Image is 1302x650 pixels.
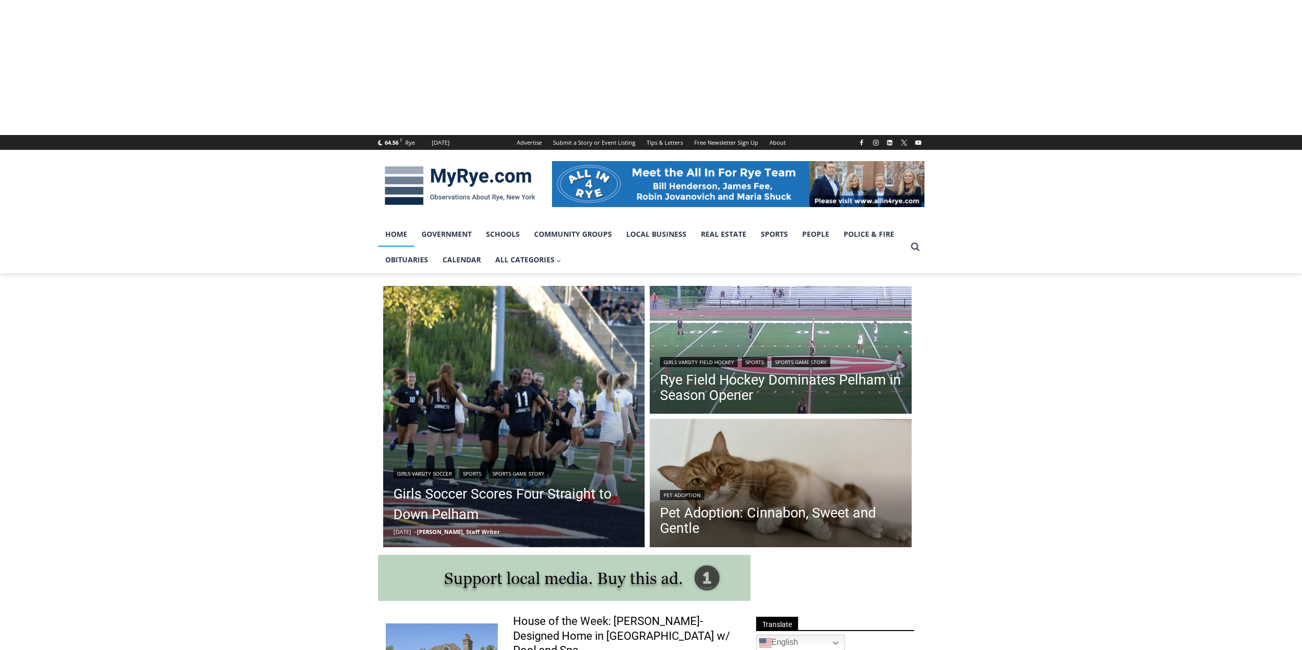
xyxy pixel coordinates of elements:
[906,238,924,256] button: View Search Form
[378,221,906,273] nav: Primary Navigation
[689,135,764,150] a: Free Newsletter Sign Up
[855,137,868,149] a: Facebook
[660,505,901,536] a: Pet Adoption: Cinnabon, Sweet and Gentle
[552,161,924,207] img: All in for Rye
[378,247,435,273] a: Obituaries
[870,137,882,149] a: Instagram
[650,286,912,417] img: (PHOTO: The Rye Girls Field Hockey Team defeated Pelham 3-0 on Tuesday to move to 3-0 in 2024.)
[884,137,896,149] a: Linkedin
[660,372,901,403] a: Rye Field Hockey Dominates Pelham in Season Opener
[660,357,738,367] a: Girls Varsity Field Hockey
[378,221,414,247] a: Home
[383,286,645,548] a: Read More Girls Soccer Scores Four Straight to Down Pelham
[405,138,415,147] div: Rye
[912,137,924,149] a: YouTube
[650,419,912,550] a: Read More Pet Adoption: Cinnabon, Sweet and Gentle
[495,254,562,265] span: All Categories
[764,135,791,150] a: About
[511,135,547,150] a: Advertise
[383,286,645,548] img: (PHOTO: Rye Girls Soccer's Samantha Yeh scores a goal in her team's 4-1 victory over Pelham on Se...
[511,135,791,150] nav: Secondary Navigation
[898,137,910,149] a: X
[378,159,542,212] img: MyRye.com
[459,468,485,479] a: Sports
[479,221,527,247] a: Schools
[660,490,704,500] a: Pet Adoption
[756,617,798,631] span: Translate
[393,466,635,479] div: | |
[417,528,500,535] a: [PERSON_NAME], Staff Writer
[435,247,488,273] a: Calendar
[414,221,479,247] a: Government
[432,138,450,147] div: [DATE]
[795,221,836,247] a: People
[378,555,751,601] img: support local media, buy this ad
[650,286,912,417] a: Read More Rye Field Hockey Dominates Pelham in Season Opener
[489,468,548,479] a: Sports Game Story
[385,139,399,146] span: 64.56
[660,355,901,367] div: | |
[393,528,411,535] time: [DATE]
[836,221,901,247] a: Police & Fire
[650,419,912,550] img: (PHOTO: Cinnabon. Contributed.)
[547,135,641,150] a: Submit a Story or Event Listing
[694,221,754,247] a: Real Estate
[393,468,455,479] a: Girls Varsity Soccer
[742,357,767,367] a: Sports
[400,137,402,143] span: F
[527,221,619,247] a: Community Groups
[771,357,830,367] a: Sports Game Story
[619,221,694,247] a: Local Business
[641,135,689,150] a: Tips & Letters
[759,637,771,649] img: en
[393,484,635,525] a: Girls Soccer Scores Four Straight to Down Pelham
[488,247,569,273] a: All Categories
[754,221,795,247] a: Sports
[414,528,417,535] span: –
